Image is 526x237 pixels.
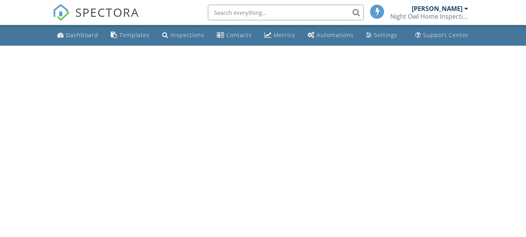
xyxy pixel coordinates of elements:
div: Metrics [274,31,295,39]
img: The Best Home Inspection Software - Spectora [53,4,70,21]
a: SPECTORA [53,11,139,27]
a: Settings [363,28,400,43]
a: Metrics [261,28,298,43]
a: Templates [108,28,153,43]
div: Support Center [423,31,469,39]
div: Templates [119,31,150,39]
div: Dashboard [66,31,98,39]
input: Search everything... [208,5,364,20]
div: Settings [374,31,397,39]
div: Night Owl Home Inspections [390,12,468,20]
div: Inspections [170,31,204,39]
a: Automations (Basic) [305,28,357,43]
a: Contacts [214,28,255,43]
a: Support Center [412,28,472,43]
span: SPECTORA [75,4,139,20]
div: Contacts [226,31,252,39]
div: [PERSON_NAME] [412,5,462,12]
a: Dashboard [54,28,101,43]
a: Inspections [159,28,207,43]
div: Automations [317,31,354,39]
